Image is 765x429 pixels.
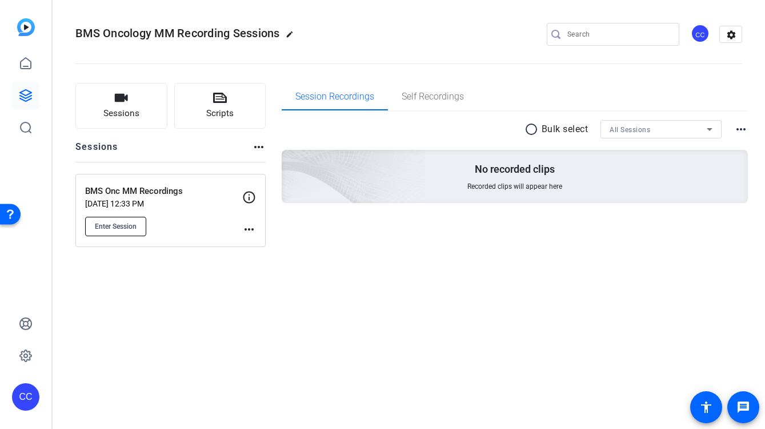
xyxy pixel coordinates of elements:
[154,37,426,285] img: embarkstudio-empty-session.png
[691,24,710,43] div: CC
[734,122,748,136] mat-icon: more_horiz
[17,18,35,36] img: blue-gradient.svg
[75,83,167,129] button: Sessions
[736,400,750,414] mat-icon: message
[174,83,266,129] button: Scripts
[85,217,146,236] button: Enter Session
[242,223,256,236] mat-icon: more_horiz
[567,27,670,41] input: Search
[467,182,562,191] span: Recorded clips will appear here
[542,122,588,136] p: Bulk select
[75,140,118,162] h2: Sessions
[85,185,242,198] p: BMS Onc MM Recordings
[206,107,234,120] span: Scripts
[12,383,39,411] div: CC
[85,199,242,208] p: [DATE] 12:33 PM
[252,140,266,154] mat-icon: more_horiz
[475,162,555,176] p: No recorded clips
[699,400,713,414] mat-icon: accessibility
[610,126,650,134] span: All Sessions
[720,26,743,43] mat-icon: settings
[103,107,139,120] span: Sessions
[286,30,299,44] mat-icon: edit
[75,26,280,40] span: BMS Oncology MM Recording Sessions
[95,222,137,231] span: Enter Session
[691,24,711,44] ngx-avatar: Carlos Cuellar
[524,122,542,136] mat-icon: radio_button_unchecked
[402,92,464,101] span: Self Recordings
[295,92,374,101] span: Session Recordings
